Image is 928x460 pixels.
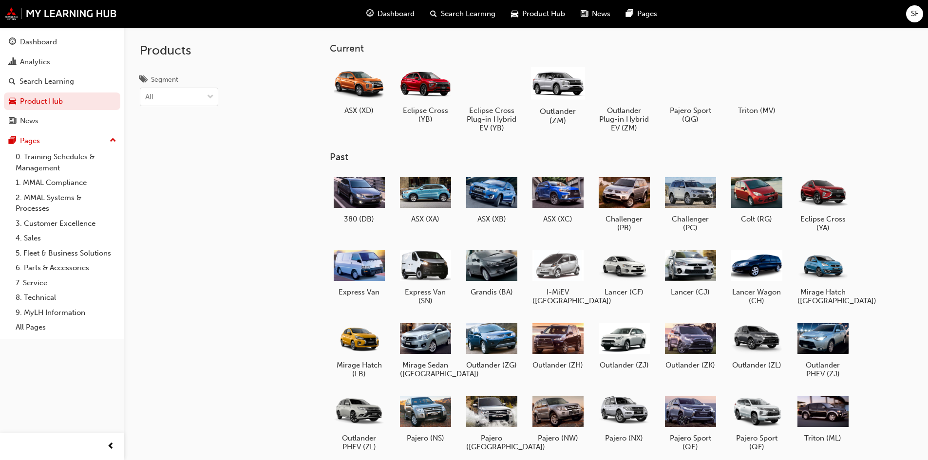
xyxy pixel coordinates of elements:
a: Pajero Sport (QG) [661,62,720,127]
span: car-icon [9,97,16,106]
a: guage-iconDashboard [359,4,422,24]
a: Eclipse Cross Plug-in Hybrid EV (YB) [462,62,521,136]
a: Outlander (ZL) [727,317,786,373]
a: ASX (XD) [330,62,388,118]
a: Outlander PHEV (ZJ) [794,317,852,382]
a: Colt (RG) [727,171,786,227]
h5: Pajero (NS) [400,434,451,442]
span: pages-icon [9,137,16,146]
a: Challenger (PC) [661,171,720,236]
a: Pajero ([GEOGRAPHIC_DATA]) [462,390,521,455]
h5: Outlander (ZK) [665,361,716,369]
div: Segment [151,75,178,85]
a: Eclipse Cross (YA) [794,171,852,236]
div: Dashboard [20,37,57,48]
a: 0. Training Schedules & Management [12,149,120,175]
h5: Mirage Hatch (LB) [334,361,385,378]
h5: Outlander PHEV (ZL) [334,434,385,451]
h5: Outlander (ZL) [731,361,782,369]
h5: Pajero Sport (QF) [731,434,782,451]
a: Triton (ML) [794,390,852,446]
h5: Eclipse Cross (YB) [400,106,451,124]
a: Express Van [330,244,388,300]
h5: Mirage Hatch ([GEOGRAPHIC_DATA]) [797,288,849,305]
h5: Outlander (ZJ) [599,361,650,369]
button: Pages [4,132,120,150]
a: Outlander (ZK) [661,317,720,373]
h5: Lancer (CF) [599,288,650,296]
h5: 380 (DB) [334,215,385,223]
h5: Lancer (CJ) [665,288,716,296]
h5: Mirage Sedan ([GEOGRAPHIC_DATA]) [400,361,451,378]
a: Product Hub [4,92,120,110]
a: 2. MMAL Systems & Processes [12,190,120,216]
a: Mirage Hatch ([GEOGRAPHIC_DATA]) [794,244,852,309]
a: 6. Parts & Accessories [12,260,120,276]
h3: Current [330,43,883,54]
a: Pajero (NX) [595,390,653,446]
a: Dashboard [4,33,120,51]
span: tags-icon [140,76,147,85]
a: ASX (XA) [396,171,455,227]
a: 1. MMAL Compliance [12,175,120,190]
span: chart-icon [9,58,16,67]
a: Lancer (CF) [595,244,653,300]
h5: Triton (ML) [797,434,849,442]
h5: Pajero (NX) [599,434,650,442]
h5: Pajero (NW) [532,434,584,442]
span: News [592,8,610,19]
a: Outlander (ZH) [529,317,587,373]
a: News [4,112,120,130]
span: prev-icon [107,441,114,453]
h5: Triton (MV) [731,106,782,115]
span: Product Hub [522,8,565,19]
h5: Pajero ([GEOGRAPHIC_DATA]) [466,434,517,451]
h5: Grandis (BA) [466,288,517,296]
a: 7. Service [12,276,120,291]
span: Dashboard [378,8,415,19]
h5: ASX (XB) [466,215,517,223]
a: Outlander (ZM) [529,62,587,127]
a: car-iconProduct Hub [503,4,573,24]
div: All [145,92,153,103]
span: SF [911,8,919,19]
span: down-icon [207,91,214,104]
a: Lancer Wagon (CH) [727,244,786,309]
span: car-icon [511,8,518,20]
img: mmal [5,7,117,20]
a: Eclipse Cross (YB) [396,62,455,127]
span: news-icon [581,8,588,20]
a: Pajero (NW) [529,390,587,446]
h5: Challenger (PB) [599,215,650,232]
button: DashboardAnalyticsSearch LearningProduct HubNews [4,31,120,132]
span: pages-icon [626,8,633,20]
a: 3. Customer Excellence [12,216,120,231]
h5: Eclipse Cross Plug-in Hybrid EV (YB) [466,106,517,132]
a: Mirage Hatch (LB) [330,317,388,382]
h5: Lancer Wagon (CH) [731,288,782,305]
span: guage-icon [366,8,374,20]
span: up-icon [110,134,116,147]
h5: ASX (XC) [532,215,584,223]
a: Outlander (ZJ) [595,317,653,373]
a: 8. Technical [12,290,120,305]
span: search-icon [9,77,16,86]
div: Search Learning [19,76,74,87]
span: guage-icon [9,38,16,47]
a: ASX (XC) [529,171,587,227]
h5: Pajero Sport (QG) [665,106,716,124]
a: Challenger (PB) [595,171,653,236]
a: Mirage Sedan ([GEOGRAPHIC_DATA]) [396,317,455,382]
a: All Pages [12,320,120,335]
button: SF [906,5,923,22]
div: News [20,115,38,127]
a: I-MiEV ([GEOGRAPHIC_DATA]) [529,244,587,309]
a: 5. Fleet & Business Solutions [12,246,120,261]
a: Outlander Plug-in Hybrid EV (ZM) [595,62,653,136]
div: Pages [20,135,40,147]
a: ASX (XB) [462,171,521,227]
a: Triton (MV) [727,62,786,118]
a: Pajero Sport (QE) [661,390,720,455]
